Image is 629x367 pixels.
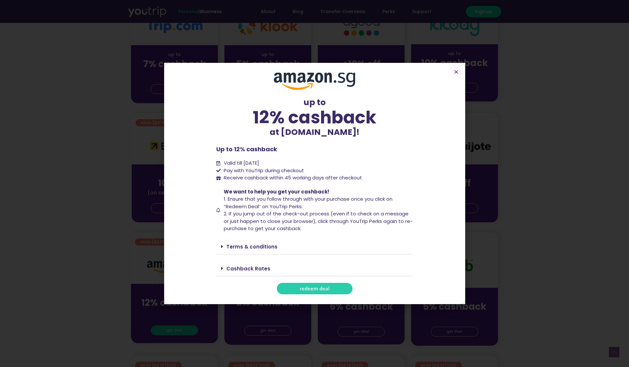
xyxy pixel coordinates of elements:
[222,174,362,182] span: Receive cashback within 45 working days after checkout
[216,109,413,126] div: 12% cashback
[226,265,270,272] a: Cashback Rates
[300,286,330,291] span: redeem deal
[226,243,277,250] a: Terms & conditions
[216,239,413,254] div: Terms & conditions
[277,283,353,294] a: redeem deal
[222,167,304,174] span: Pay with YouTrip during checkout
[216,96,413,138] div: up to at [DOMAIN_NAME]!
[216,145,413,154] p: Up to 12% cashback
[224,195,392,210] span: 1. Ensure that you follow through with your purchase once you click on “Redeem Deal” on YouTrip P...
[216,261,413,276] div: Cashback Rates
[224,188,329,195] span: We want to help you get your cashback!
[222,159,259,167] span: Valid till [DATE]
[454,69,459,74] a: Close
[224,210,413,232] span: 2. If you jump out of the check-out process (even if to check on a message or just happen to clos...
